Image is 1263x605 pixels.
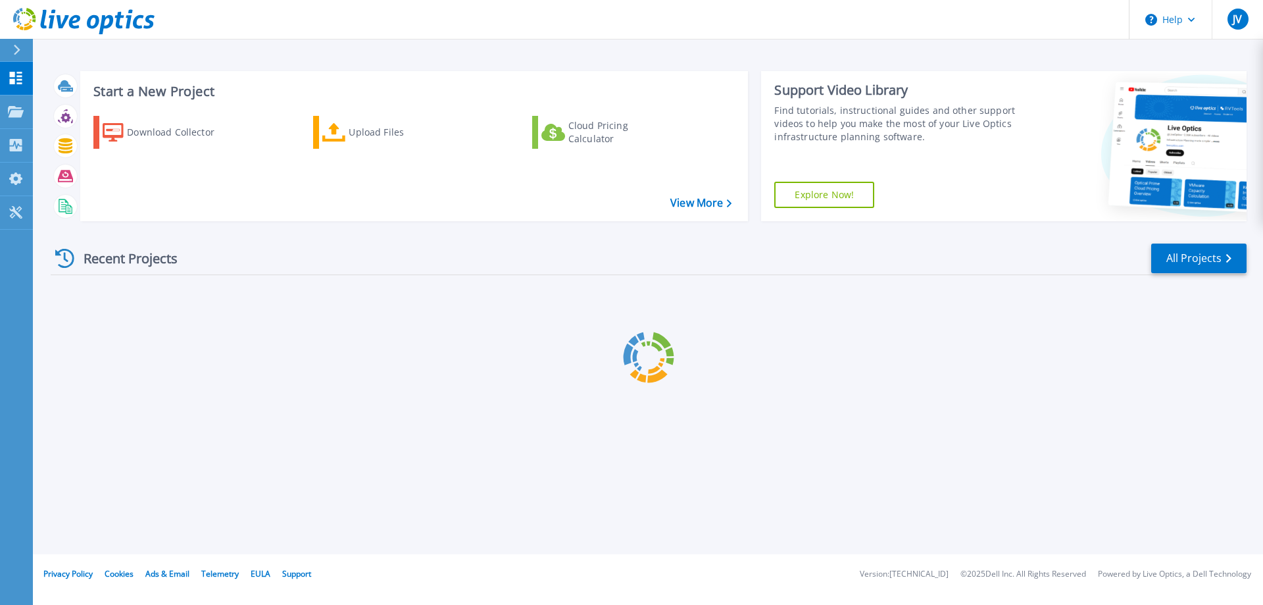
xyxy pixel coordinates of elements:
a: Privacy Policy [43,568,93,579]
a: Cloud Pricing Calculator [532,116,679,149]
div: Download Collector [127,119,232,145]
a: Cookies [105,568,134,579]
a: Telemetry [201,568,239,579]
div: Recent Projects [51,242,195,275]
a: Support [282,568,311,579]
div: Find tutorials, instructional guides and other support videos to help you make the most of your L... [774,104,1022,144]
a: Download Collector [93,116,240,149]
span: JV [1233,14,1242,24]
a: All Projects [1151,244,1247,273]
li: Version: [TECHNICAL_ID] [860,570,949,579]
a: EULA [251,568,270,579]
a: Explore Now! [774,182,874,208]
div: Support Video Library [774,82,1022,99]
div: Cloud Pricing Calculator [568,119,674,145]
li: Powered by Live Optics, a Dell Technology [1098,570,1251,579]
a: Upload Files [313,116,460,149]
div: Upload Files [349,119,454,145]
a: Ads & Email [145,568,189,579]
li: © 2025 Dell Inc. All Rights Reserved [960,570,1086,579]
a: View More [670,197,731,209]
h3: Start a New Project [93,84,731,99]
